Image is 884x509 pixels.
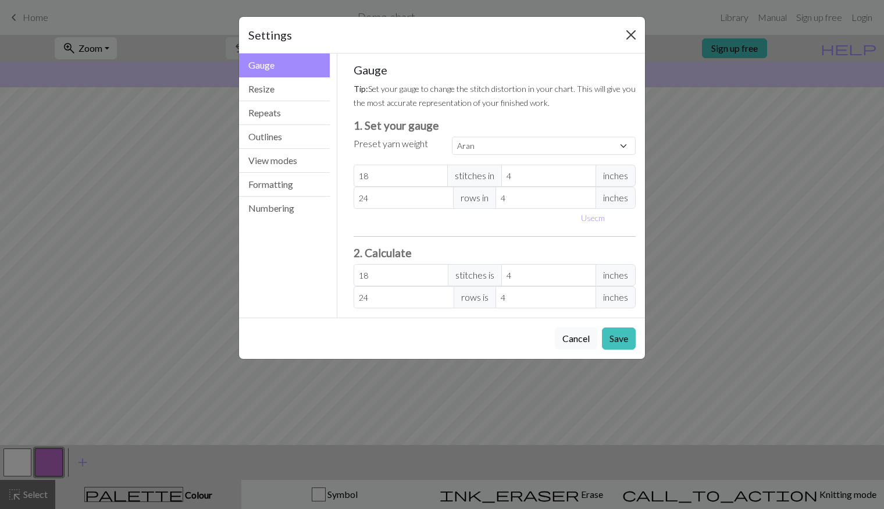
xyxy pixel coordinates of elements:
[354,119,636,132] h3: 1. Set your gauge
[354,137,428,151] label: Preset yarn weight
[622,26,640,44] button: Close
[453,187,496,209] span: rows in
[596,187,636,209] span: inches
[354,246,636,259] h3: 2. Calculate
[239,125,330,149] button: Outlines
[354,84,636,108] small: Set your gauge to change the stitch distortion in your chart. This will give you the most accurat...
[354,63,636,77] h5: Gauge
[596,165,636,187] span: inches
[354,84,368,94] strong: Tip:
[602,328,636,350] button: Save
[239,173,330,197] button: Formatting
[555,328,597,350] button: Cancel
[248,26,292,44] h5: Settings
[239,77,330,101] button: Resize
[576,209,610,227] button: Usecm
[448,264,502,286] span: stitches is
[596,286,636,308] span: inches
[239,149,330,173] button: View modes
[454,286,496,308] span: rows is
[239,54,330,77] button: Gauge
[239,101,330,125] button: Repeats
[239,197,330,220] button: Numbering
[596,264,636,286] span: inches
[447,165,502,187] span: stitches in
